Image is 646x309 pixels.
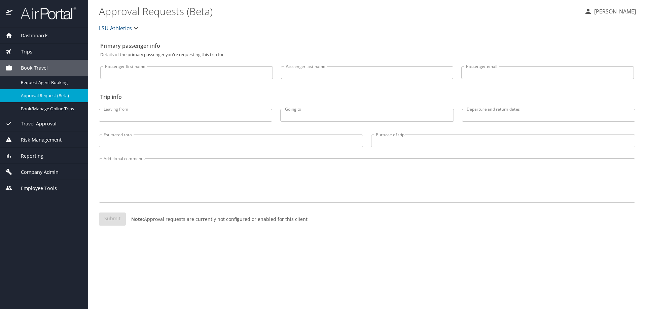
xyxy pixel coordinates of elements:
img: airportal-logo.png [13,7,76,20]
span: Trips [12,48,32,55]
p: [PERSON_NAME] [592,7,636,15]
span: Book/Manage Online Trips [21,106,80,112]
span: Book Travel [12,64,48,72]
button: [PERSON_NAME] [581,5,639,17]
span: Employee Tools [12,185,57,192]
span: Dashboards [12,32,48,39]
span: LSU Athletics [99,24,132,33]
h1: Approval Requests (Beta) [99,1,579,22]
span: Company Admin [12,168,59,176]
h2: Trip info [100,91,634,102]
span: Travel Approval [12,120,57,127]
span: Reporting [12,152,43,160]
span: Request Agent Booking [21,79,80,86]
p: Approval requests are currently not configured or enabled for this client [126,216,308,223]
p: Details of the primary passenger you're requesting this trip for [100,52,634,57]
span: Risk Management [12,136,62,144]
h2: Primary passenger info [100,40,634,51]
img: icon-airportal.png [6,7,13,20]
span: Approval Request (Beta) [21,92,80,99]
strong: Note: [131,216,144,222]
button: LSU Athletics [96,22,143,35]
